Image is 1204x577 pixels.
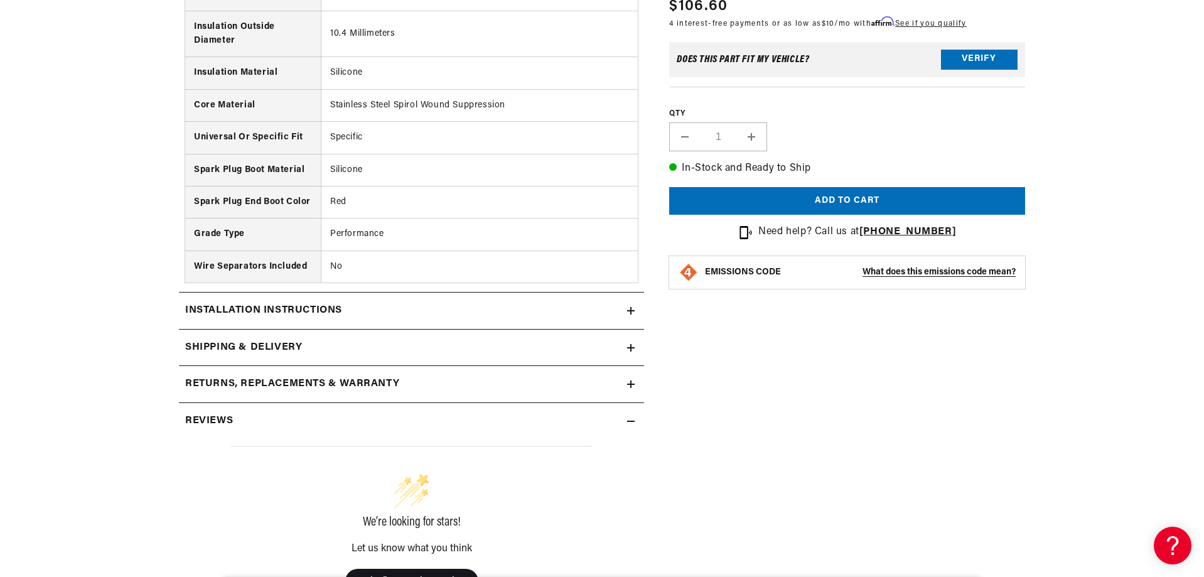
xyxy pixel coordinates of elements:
label: QTY [669,108,1025,119]
th: Core Material [185,89,321,121]
p: 4 interest-free payments or as low as /mo with . [669,18,966,30]
td: Red [321,186,638,218]
div: We’re looking for stars! [230,516,593,529]
th: Insulation Material [185,57,321,89]
th: Spark Plug End Boot Color [185,186,321,218]
th: Universal Or Specific Fit [185,122,321,154]
button: Verify [941,49,1018,69]
td: Performance [321,218,638,251]
summary: Returns, Replacements & Warranty [179,366,644,402]
a: [PHONE_NUMBER] [859,227,956,237]
summary: Reviews [179,403,644,439]
th: Insulation Outside Diameter [185,11,321,57]
div: Does This part fit My vehicle? [677,54,809,64]
button: EMISSIONS CODEWhat does this emissions code mean? [705,267,1016,278]
h2: Returns, Replacements & Warranty [185,376,399,392]
td: Stainless Steel Spirol Wound Suppression [321,89,638,121]
summary: Shipping & Delivery [179,330,644,366]
img: Emissions code [679,262,699,283]
span: Affirm [871,17,893,26]
td: 10.4 Millimeters [321,11,638,57]
td: No [321,251,638,283]
th: Grade Type [185,218,321,251]
strong: What does this emissions code mean? [863,267,1016,277]
p: Need help? Call us at [758,224,956,240]
th: Spark Plug Boot Material [185,154,321,186]
p: In-Stock and Ready to Ship [669,161,1025,177]
h2: Shipping & Delivery [185,340,302,356]
h2: Reviews [185,413,233,429]
strong: EMISSIONS CODE [705,267,781,277]
div: Let us know what you think [230,544,593,554]
td: Silicone [321,57,638,89]
th: Wire Separators Included [185,251,321,283]
td: Specific [321,122,638,154]
summary: Installation instructions [179,293,644,329]
button: Add to cart [669,187,1025,215]
span: $10 [822,20,835,28]
h2: Installation instructions [185,303,342,319]
a: See if you qualify - Learn more about Affirm Financing (opens in modal) [895,20,966,28]
td: Silicone [321,154,638,186]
